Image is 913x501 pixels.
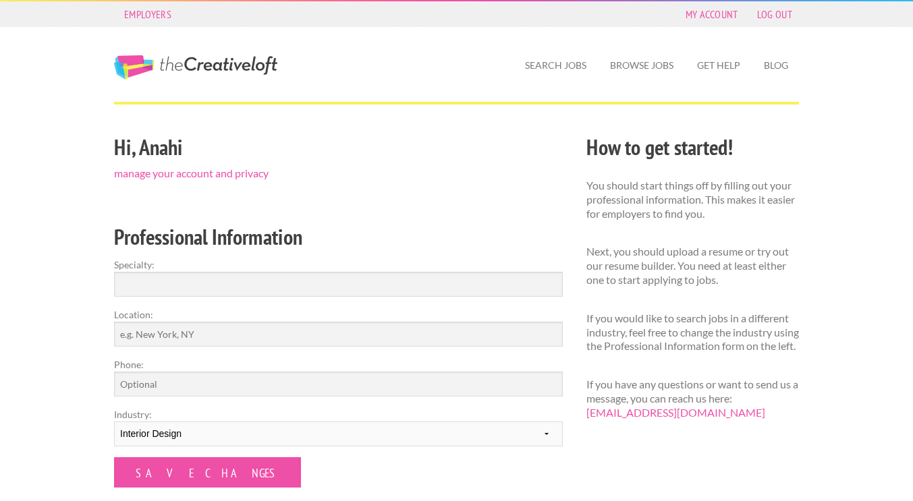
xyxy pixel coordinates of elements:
a: Browse Jobs [599,50,684,81]
p: You should start things off by filling out your professional information. This makes it easier fo... [586,179,799,220]
a: Get Help [686,50,751,81]
p: If you have any questions or want to send us a message, you can reach us here: [586,378,799,419]
h2: Hi, Anahi [114,132,563,163]
a: Search Jobs [514,50,597,81]
p: Next, you should upload a resume or try out our resume builder. You need at least either one to s... [586,245,799,287]
label: Specialty: [114,258,563,272]
a: [EMAIL_ADDRESS][DOMAIN_NAME] [586,406,765,419]
label: Industry: [114,407,563,421]
a: My Account [679,5,745,24]
a: Blog [753,50,799,81]
input: e.g. New York, NY [114,322,563,347]
a: Log Out [750,5,799,24]
h2: How to get started! [586,132,799,163]
label: Phone: [114,357,563,372]
p: If you would like to search jobs in a different industry, feel free to change the industry using ... [586,312,799,353]
a: Employers [117,5,178,24]
a: manage your account and privacy [114,167,269,179]
input: Optional [114,372,563,396]
a: The Creative Loft [114,55,277,80]
label: Location: [114,307,563,322]
h2: Professional Information [114,222,563,252]
input: Save Changes [114,457,301,488]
